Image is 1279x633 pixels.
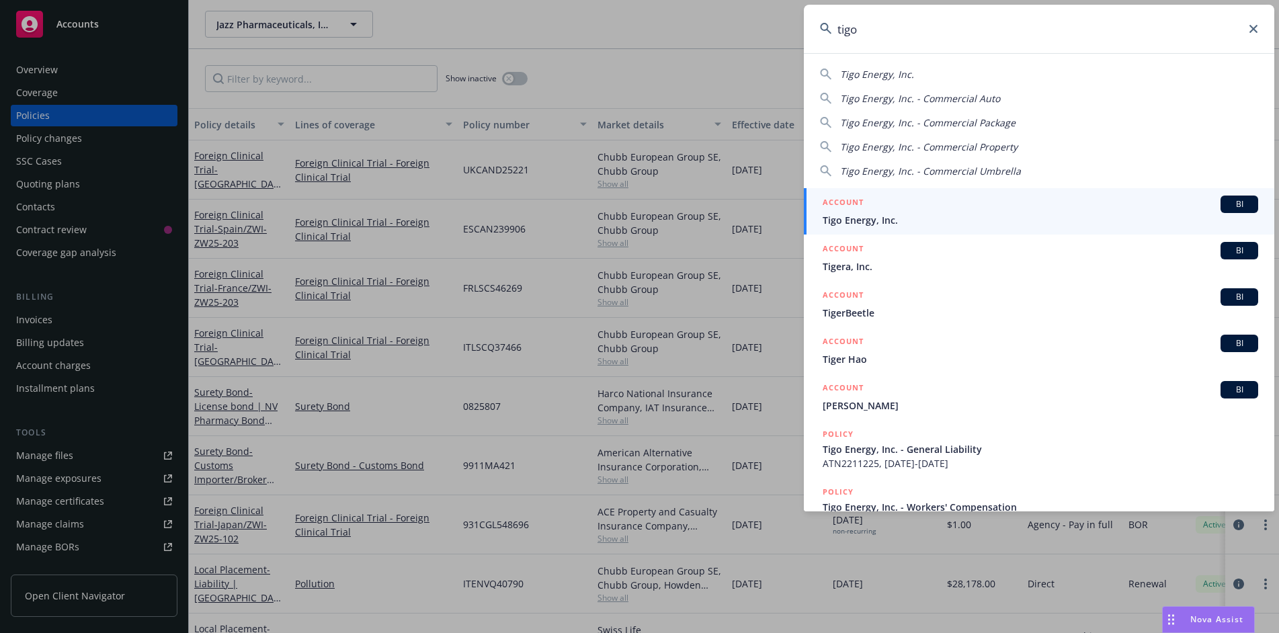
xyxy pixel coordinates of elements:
[823,242,864,258] h5: ACCOUNT
[804,5,1274,53] input: Search...
[840,68,914,81] span: Tigo Energy, Inc.
[840,140,1018,153] span: Tigo Energy, Inc. - Commercial Property
[1226,384,1253,396] span: BI
[1162,606,1255,633] button: Nova Assist
[1226,337,1253,349] span: BI
[823,485,854,499] h5: POLICY
[1226,245,1253,257] span: BI
[823,352,1258,366] span: Tiger Hao
[823,213,1258,227] span: Tigo Energy, Inc.
[840,116,1016,129] span: Tigo Energy, Inc. - Commercial Package
[840,92,1000,105] span: Tigo Energy, Inc. - Commercial Auto
[1190,614,1243,625] span: Nova Assist
[823,427,854,441] h5: POLICY
[823,381,864,397] h5: ACCOUNT
[804,188,1274,235] a: ACCOUNTBITigo Energy, Inc.
[823,259,1258,273] span: Tigera, Inc.
[804,327,1274,374] a: ACCOUNTBITiger Hao
[823,442,1258,456] span: Tigo Energy, Inc. - General Liability
[840,165,1021,177] span: Tigo Energy, Inc. - Commercial Umbrella
[1163,607,1180,632] div: Drag to move
[1226,198,1253,210] span: BI
[823,398,1258,413] span: [PERSON_NAME]
[823,196,864,212] h5: ACCOUNT
[804,420,1274,478] a: POLICYTigo Energy, Inc. - General LiabilityATN2211225, [DATE]-[DATE]
[804,235,1274,281] a: ACCOUNTBITigera, Inc.
[1226,291,1253,303] span: BI
[823,288,864,304] h5: ACCOUNT
[804,374,1274,420] a: ACCOUNTBI[PERSON_NAME]
[804,281,1274,327] a: ACCOUNTBITigerBeetle
[804,478,1274,536] a: POLICYTigo Energy, Inc. - Workers' Compensation
[823,456,1258,470] span: ATN2211225, [DATE]-[DATE]
[823,500,1258,514] span: Tigo Energy, Inc. - Workers' Compensation
[823,306,1258,320] span: TigerBeetle
[823,335,864,351] h5: ACCOUNT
